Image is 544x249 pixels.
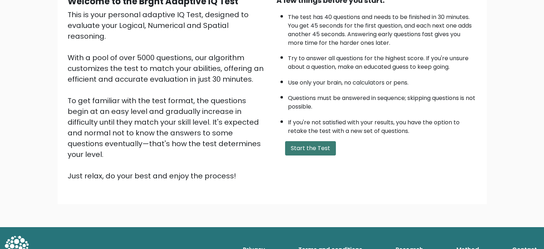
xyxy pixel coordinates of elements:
li: Use only your brain, no calculators or pens. [288,75,477,87]
li: If you're not satisfied with your results, you have the option to retake the test with a new set ... [288,115,477,135]
li: The test has 40 questions and needs to be finished in 30 minutes. You get 45 seconds for the firs... [288,9,477,47]
li: Try to answer all questions for the highest score. If you're unsure about a question, make an edu... [288,51,477,71]
li: Questions must be answered in sequence; skipping questions is not possible. [288,90,477,111]
button: Start the Test [285,141,336,155]
div: This is your personal adaptive IQ Test, designed to evaluate your Logical, Numerical and Spatial ... [68,9,268,181]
